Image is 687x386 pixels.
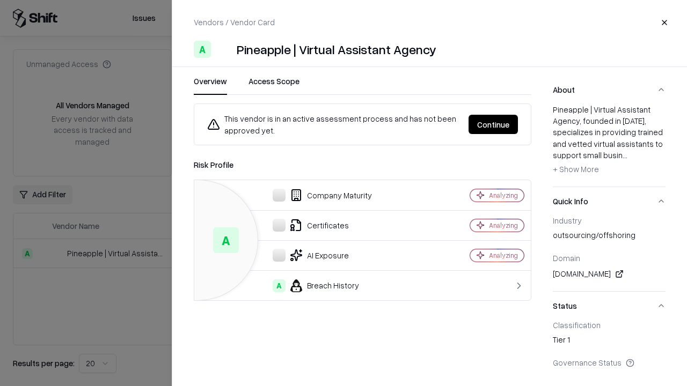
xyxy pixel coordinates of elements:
div: This vendor is in an active assessment process and has not been approved yet. [207,113,460,136]
div: Domain [553,253,666,263]
span: + Show More [553,164,599,174]
div: Governance Status [553,358,666,367]
div: A [194,41,211,58]
div: Certificates [203,219,433,232]
p: Vendors / Vendor Card [194,17,275,28]
div: Analyzing [489,251,518,260]
div: Analyzing [489,221,518,230]
div: Breach History [203,279,433,292]
button: + Show More [553,161,599,178]
img: Pineapple | Virtual Assistant Agency [215,41,232,58]
button: Access Scope [249,76,299,95]
div: AI Exposure [203,249,433,262]
button: Overview [194,76,227,95]
button: Continue [469,115,518,134]
div: Tier 1 [553,334,666,349]
div: Classification [553,320,666,330]
div: Industry [553,216,666,225]
div: [DOMAIN_NAME] [553,268,666,280]
div: Pineapple | Virtual Assistant Agency [237,41,436,58]
div: A [273,279,286,292]
div: Quick Info [553,216,666,291]
div: outsourcing/offshoring [553,229,666,244]
div: Pineapple | Virtual Assistant Agency, founded in [DATE], specializes in providing trained and vet... [553,104,666,178]
button: Status [553,292,666,320]
div: A [213,227,239,253]
div: About [553,104,666,187]
div: Company Maturity [203,189,433,202]
button: About [553,76,666,104]
button: Quick Info [553,187,666,216]
span: ... [623,150,627,160]
div: Analyzing [489,191,518,200]
div: Risk Profile [194,158,531,171]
